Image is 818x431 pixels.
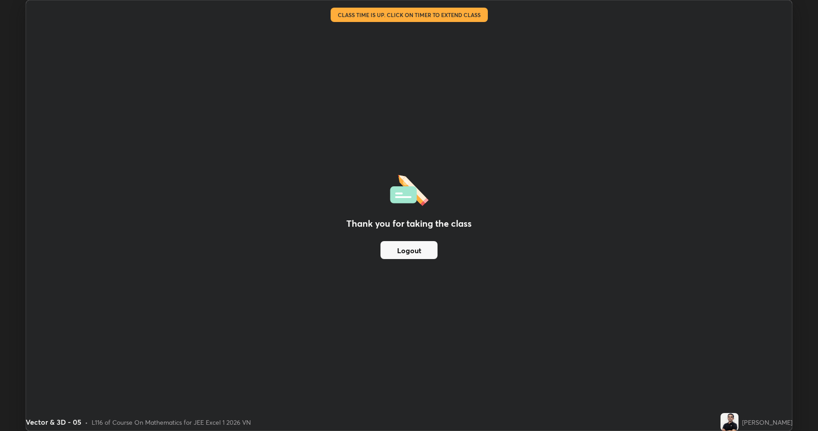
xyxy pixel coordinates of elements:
[721,413,738,431] img: f8aae543885a491b8a905e74841c74d5.jpg
[742,418,792,427] div: [PERSON_NAME]
[380,241,438,259] button: Logout
[26,417,81,427] div: Vector & 3D - 05
[390,172,429,206] img: offlineFeedback.1438e8b3.svg
[85,418,88,427] div: •
[92,418,251,427] div: L116 of Course On Mathematics for JEE Excel 1 2026 VN
[346,217,472,230] h2: Thank you for taking the class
